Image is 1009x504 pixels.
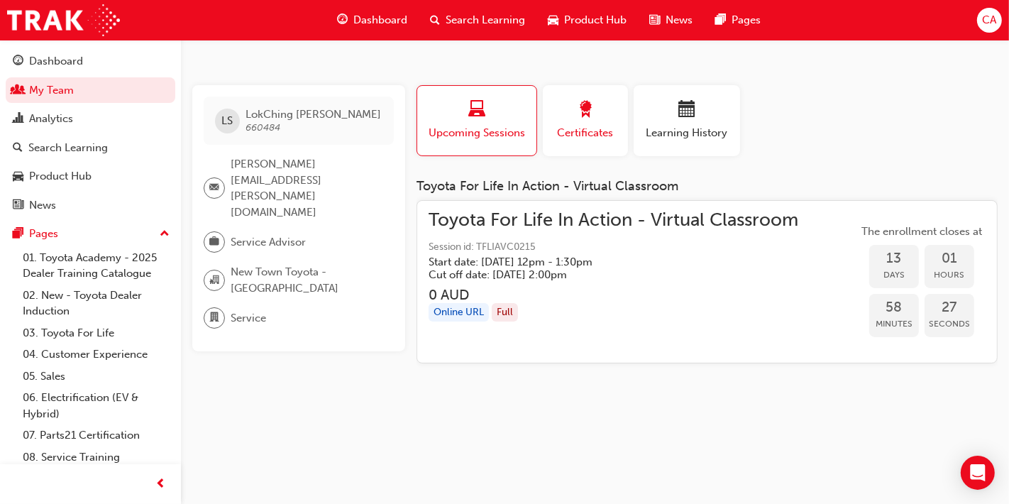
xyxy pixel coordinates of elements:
[209,309,219,327] span: department-icon
[417,179,998,195] div: Toyota For Life In Action - Virtual Classroom
[564,12,627,28] span: Product Hub
[13,142,23,155] span: search-icon
[430,11,440,29] span: search-icon
[29,53,83,70] div: Dashboard
[429,239,798,256] span: Session id: TFLIAVC0215
[231,234,306,251] span: Service Advisor
[6,192,175,219] a: News
[543,85,628,156] button: Certificates
[17,387,175,424] a: 06. Electrification (EV & Hybrid)
[17,344,175,366] a: 04. Customer Experience
[17,424,175,447] a: 07. Parts21 Certification
[446,12,525,28] span: Search Learning
[13,228,23,241] span: pages-icon
[6,135,175,161] a: Search Learning
[246,108,381,121] span: LokChing [PERSON_NAME]
[925,251,974,267] span: 01
[644,125,729,141] span: Learning History
[6,221,175,247] button: Pages
[13,113,23,126] span: chart-icon
[925,300,974,316] span: 27
[428,125,526,141] span: Upcoming Sessions
[869,251,919,267] span: 13
[715,11,726,29] span: pages-icon
[246,121,280,133] span: 660484
[429,287,798,303] h3: 0 AUD
[429,212,798,229] span: Toyota For Life In Action - Virtual Classroom
[231,156,382,220] span: [PERSON_NAME][EMAIL_ADDRESS][PERSON_NAME][DOMAIN_NAME]
[6,77,175,104] a: My Team
[13,84,23,97] span: people-icon
[429,303,489,322] div: Online URL
[222,113,233,129] span: LS
[548,11,558,29] span: car-icon
[13,55,23,68] span: guage-icon
[649,11,660,29] span: news-icon
[553,125,617,141] span: Certificates
[925,267,974,283] span: Hours
[17,447,175,469] a: 08. Service Training
[17,322,175,344] a: 03. Toyota For Life
[209,233,219,251] span: briefcase-icon
[977,8,1002,33] button: CA
[17,366,175,388] a: 05. Sales
[6,106,175,132] a: Analytics
[634,85,740,156] button: Learning History
[6,163,175,190] a: Product Hub
[29,197,56,214] div: News
[961,456,995,490] div: Open Intercom Messenger
[429,256,776,268] h5: Start date: [DATE] 12pm - 1:30pm
[704,6,772,35] a: pages-iconPages
[209,271,219,290] span: organisation-icon
[160,225,170,243] span: up-icon
[28,140,108,156] div: Search Learning
[417,85,537,156] button: Upcoming Sessions
[429,212,986,352] a: Toyota For Life In Action - Virtual ClassroomSession id: TFLIAVC0215Start date: [DATE] 12pm - 1:3...
[678,101,695,120] span: calendar-icon
[231,310,266,327] span: Service
[17,247,175,285] a: 01. Toyota Academy - 2025 Dealer Training Catalogue
[858,224,986,240] span: The enrollment closes at
[869,267,919,283] span: Days
[732,12,761,28] span: Pages
[29,111,73,127] div: Analytics
[6,48,175,75] a: Dashboard
[13,199,23,212] span: news-icon
[492,303,518,322] div: Full
[7,4,120,36] img: Trak
[638,6,704,35] a: news-iconNews
[337,11,348,29] span: guage-icon
[577,101,594,120] span: award-icon
[429,268,776,281] h5: Cut off date: [DATE] 2:00pm
[869,300,919,316] span: 58
[468,101,485,120] span: laptop-icon
[925,316,974,332] span: Seconds
[353,12,407,28] span: Dashboard
[156,476,167,493] span: prev-icon
[6,45,175,221] button: DashboardMy TeamAnalyticsSearch LearningProduct HubNews
[209,179,219,197] span: email-icon
[29,168,92,185] div: Product Hub
[13,170,23,183] span: car-icon
[536,6,638,35] a: car-iconProduct Hub
[419,6,536,35] a: search-iconSearch Learning
[982,12,996,28] span: CA
[29,226,58,242] div: Pages
[326,6,419,35] a: guage-iconDashboard
[17,285,175,322] a: 02. New - Toyota Dealer Induction
[869,316,919,332] span: Minutes
[666,12,693,28] span: News
[231,264,382,296] span: New Town Toyota - [GEOGRAPHIC_DATA]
